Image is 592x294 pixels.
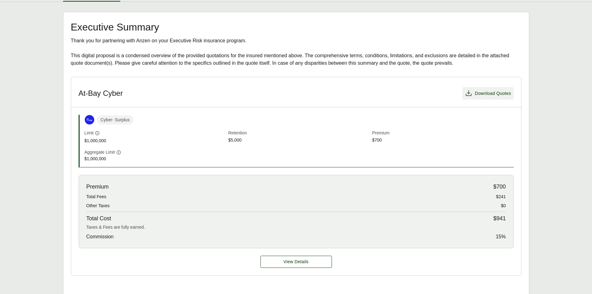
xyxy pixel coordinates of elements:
span: $0 [501,203,506,209]
button: Download Quotes [462,87,514,100]
div: Taxes & Fees are fully earned. [86,224,506,231]
span: $1,000,000 [85,138,226,144]
span: View Details [283,259,309,265]
span: Retention [228,130,370,137]
span: $700 [372,137,514,144]
span: Premium [86,183,109,191]
span: Premium [372,130,514,137]
h2: Executive Summary [71,22,521,32]
h3: At-Bay Cyber [79,89,123,98]
img: At-Bay [85,115,94,124]
span: $1,000,000 [85,156,226,162]
span: $941 [493,214,506,223]
span: $700 [493,183,506,191]
span: 15 % [496,233,506,240]
span: Other Taxes [86,203,110,209]
span: $241 [496,194,506,200]
span: Download Quotes [475,90,511,97]
span: Cyber - Surplus [97,115,133,124]
span: Total Fees [86,194,107,200]
div: Thank you for partnering with Anzen on your Executive Risk insurance program. This digital propos... [71,37,521,67]
span: Commission [86,233,114,240]
span: $5,000 [228,137,370,144]
a: At-Bay Cyber details [260,256,332,268]
span: Limit [85,130,94,136]
span: Aggregate Limit [85,149,115,156]
span: Total Cost [86,214,111,223]
button: View Details [260,256,332,268]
